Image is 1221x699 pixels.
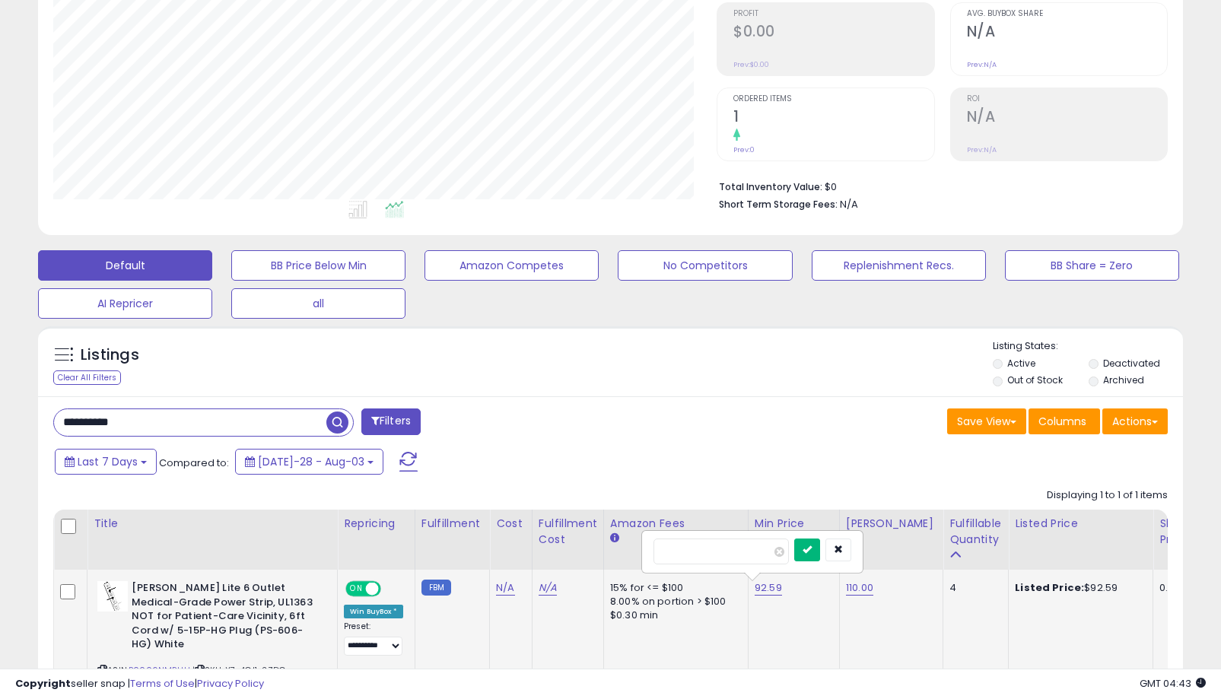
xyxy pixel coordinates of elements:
h5: Listings [81,345,139,366]
div: Min Price [755,516,833,532]
div: Amazon Fees [610,516,742,532]
div: Fulfillment [421,516,483,532]
a: B0006NMRHU [129,664,190,677]
button: No Competitors [618,250,792,281]
a: N/A [539,580,557,596]
div: Preset: [344,621,403,656]
small: FBM [421,580,451,596]
span: Compared to: [159,456,229,470]
strong: Copyright [15,676,71,691]
div: Win BuyBox * [344,605,403,618]
button: Amazon Competes [424,250,599,281]
label: Out of Stock [1007,373,1063,386]
div: Listed Price [1015,516,1146,532]
span: N/A [840,197,858,211]
button: Save View [947,408,1026,434]
span: Profit [733,10,933,18]
span: ON [347,583,366,596]
div: [PERSON_NAME] [846,516,936,532]
span: [DATE]-28 - Aug-03 [258,454,364,469]
h2: N/A [967,108,1167,129]
div: $0.30 min [610,608,736,622]
div: Repricing [344,516,409,532]
button: Actions [1102,408,1168,434]
h2: 1 [733,108,933,129]
span: | SKU: Y7-4OJ1-2ZDO [192,664,285,676]
div: seller snap | | [15,677,264,691]
div: 15% for <= $100 [610,581,736,595]
b: [PERSON_NAME] Lite 6 Outlet Medical-Grade Power Strip, UL1363 NOT for Patient-Care Vicinity, 6ft ... [132,581,316,656]
button: BB Share = Zero [1005,250,1179,281]
div: 0.00 [1159,581,1184,595]
label: Archived [1103,373,1144,386]
div: Cost [496,516,526,532]
small: Prev: N/A [967,60,997,69]
div: Ship Price [1159,516,1190,548]
div: Fulfillment Cost [539,516,597,548]
button: Replenishment Recs. [812,250,986,281]
button: AI Repricer [38,288,212,319]
span: Last 7 Days [78,454,138,469]
span: Columns [1038,414,1086,429]
a: Terms of Use [130,676,195,691]
a: Privacy Policy [197,676,264,691]
span: 2025-08-17 04:43 GMT [1140,676,1206,691]
span: OFF [379,583,403,596]
b: Total Inventory Value: [719,180,822,193]
label: Active [1007,357,1035,370]
h2: $0.00 [733,23,933,43]
button: BB Price Below Min [231,250,405,281]
div: Clear All Filters [53,370,121,385]
b: Listed Price: [1015,580,1084,595]
button: Last 7 Days [55,449,157,475]
li: $0 [719,176,1156,195]
button: Filters [361,408,421,435]
small: Prev: $0.00 [733,60,769,69]
button: [DATE]-28 - Aug-03 [235,449,383,475]
small: Prev: 0 [733,145,755,154]
button: Default [38,250,212,281]
span: Avg. Buybox Share [967,10,1167,18]
small: Prev: N/A [967,145,997,154]
p: Listing States: [993,339,1183,354]
div: 4 [949,581,997,595]
div: Fulfillable Quantity [949,516,1002,548]
h2: N/A [967,23,1167,43]
b: Short Term Storage Fees: [719,198,838,211]
div: 8.00% on portion > $100 [610,595,736,608]
div: Displaying 1 to 1 of 1 items [1047,488,1168,503]
a: 92.59 [755,580,782,596]
label: Deactivated [1103,357,1160,370]
button: Columns [1029,408,1100,434]
span: ROI [967,95,1167,103]
span: Ordered Items [733,95,933,103]
small: Amazon Fees. [610,532,619,545]
a: 110.00 [846,580,873,596]
img: 31hMzk1tQ5L._SL40_.jpg [97,581,128,612]
div: Title [94,516,331,532]
button: all [231,288,405,319]
div: $92.59 [1015,581,1141,595]
a: N/A [496,580,514,596]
